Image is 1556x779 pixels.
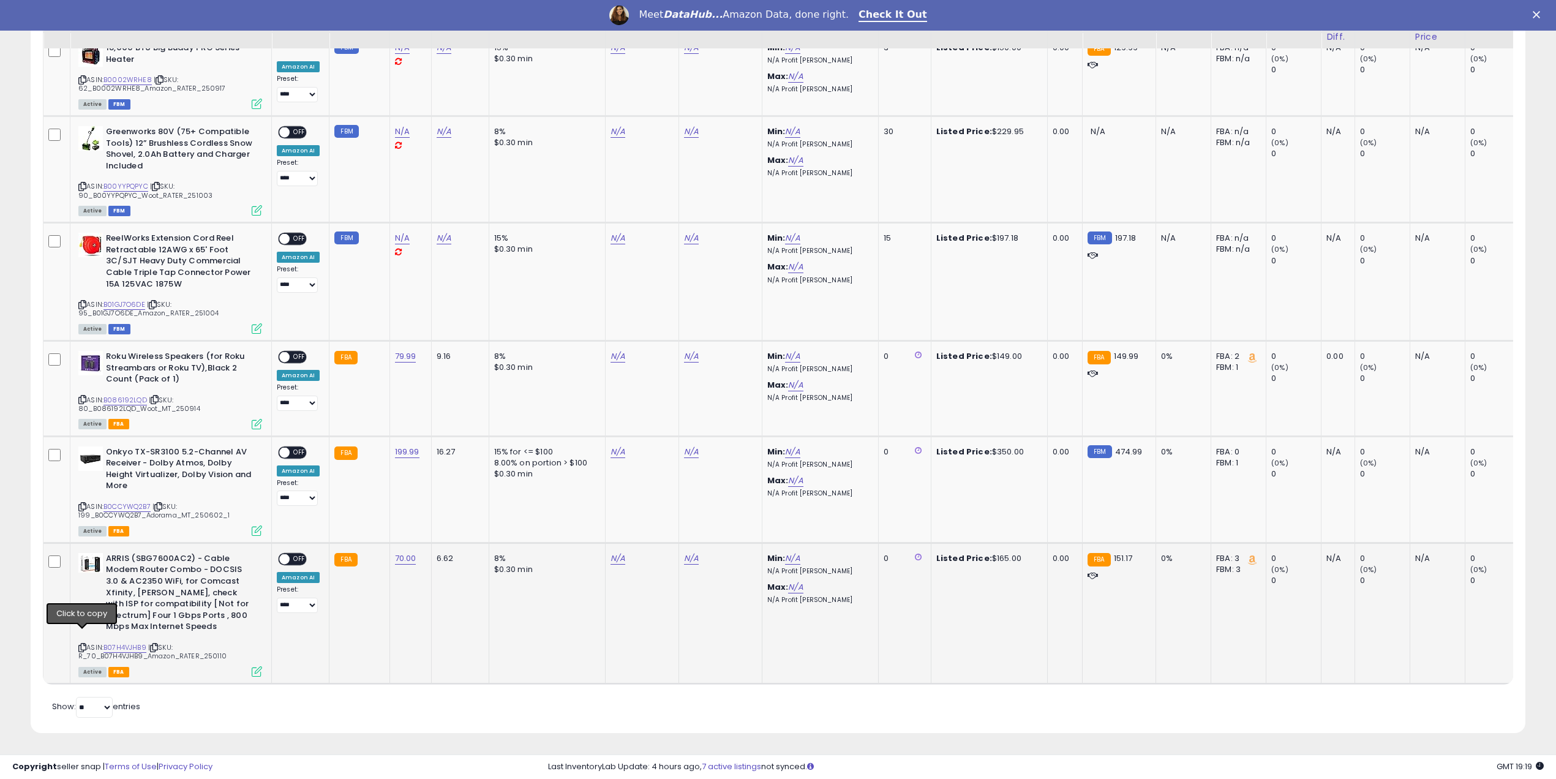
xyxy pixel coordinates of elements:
[1470,138,1487,148] small: (0%)
[494,53,596,64] div: $0.30 min
[108,206,130,216] span: FBM
[1271,233,1321,244] div: 0
[1216,137,1257,148] div: FBM: n/a
[936,351,1038,362] div: $149.00
[1470,351,1520,362] div: 0
[78,233,262,333] div: ASIN:
[1271,54,1288,64] small: (0%)
[12,761,212,773] div: seller snap | |
[277,159,320,186] div: Preset:
[1360,469,1410,480] div: 0
[494,564,596,575] div: $0.30 min
[785,232,800,244] a: N/A
[290,554,309,564] span: OFF
[1271,553,1321,564] div: 0
[1360,64,1410,75] div: 0
[78,351,262,428] div: ASIN:
[767,394,869,402] p: N/A Profit [PERSON_NAME]
[1470,148,1520,159] div: 0
[1088,231,1111,244] small: FBM
[1415,351,1456,362] div: N/A
[1161,446,1201,457] div: 0%
[767,56,869,65] p: N/A Profit [PERSON_NAME]
[884,446,922,457] div: 0
[1470,54,1487,64] small: (0%)
[395,126,410,138] a: N/A
[1360,553,1410,564] div: 0
[395,552,416,565] a: 70.00
[437,351,479,362] div: 9.16
[106,446,255,495] b: Onkyo TX-SR3100 5.2-Channel AV Receiver - Dolby Atmos, Dolby Height Virtualizer, Dolby Vision and...
[936,446,992,457] b: Listed Price:
[78,526,107,536] span: All listings currently available for purchase on Amazon
[494,233,596,244] div: 15%
[1271,126,1321,137] div: 0
[611,232,625,244] a: N/A
[788,70,803,83] a: N/A
[1271,244,1288,254] small: (0%)
[437,446,479,457] div: 16.27
[785,126,800,138] a: N/A
[684,126,699,138] a: N/A
[936,552,992,564] b: Listed Price:
[1360,138,1377,148] small: (0%)
[1114,552,1133,564] span: 151.17
[334,446,357,460] small: FBA
[1470,469,1520,480] div: 0
[1271,469,1321,480] div: 0
[395,350,416,363] a: 79.99
[1326,351,1345,362] div: 0.00
[1216,244,1257,255] div: FBM: n/a
[1271,351,1321,362] div: 0
[767,154,789,166] b: Max:
[548,761,1544,773] div: Last InventoryLab Update: 4 hours ago, not synced.
[767,489,869,498] p: N/A Profit [PERSON_NAME]
[884,233,922,244] div: 15
[1216,553,1257,564] div: FBA: 3
[1415,233,1456,244] div: N/A
[106,42,255,68] b: 18,000 BTU Big Buddy PRO Series Heater
[1360,363,1377,372] small: (0%)
[1271,138,1288,148] small: (0%)
[334,125,358,138] small: FBM
[290,352,309,363] span: OFF
[494,457,596,469] div: 8.00% on portion > $100
[277,265,320,293] div: Preset:
[334,231,358,244] small: FBM
[78,233,103,257] img: 41T-aCmoMBL._SL40_.jpg
[1115,232,1137,244] span: 197.18
[1115,446,1143,457] span: 474.99
[936,126,992,137] b: Listed Price:
[1271,575,1321,586] div: 0
[884,351,922,362] div: 0
[1088,42,1110,56] small: FBA
[1326,446,1345,457] div: N/A
[78,351,103,375] img: 41U2g3CCDsL._SL40_.jpg
[1216,53,1257,64] div: FBM: n/a
[1216,564,1257,575] div: FBM: 3
[1088,445,1111,458] small: FBM
[277,145,320,156] div: Amazon AI
[611,350,625,363] a: N/A
[1470,64,1520,75] div: 0
[1470,373,1520,384] div: 0
[1053,233,1073,244] div: 0.00
[78,299,219,318] span: | SKU: 95_B01GJ7O6DE_Amazon_RATER_251004
[494,244,596,255] div: $0.30 min
[78,181,212,200] span: | SKU: 90_B00YYPQPYC_Woot_RATER_251003
[1470,233,1520,244] div: 0
[767,379,789,391] b: Max:
[859,9,927,22] a: Check It Out
[1326,553,1345,564] div: N/A
[105,761,157,772] a: Terms of Use
[767,365,869,374] p: N/A Profit [PERSON_NAME]
[108,419,129,429] span: FBA
[277,383,320,411] div: Preset:
[1470,446,1520,457] div: 0
[788,154,803,167] a: N/A
[1271,148,1321,159] div: 0
[78,419,107,429] span: All listings currently available for purchase on Amazon
[767,581,789,593] b: Max:
[78,502,230,520] span: | SKU: 199_B0CCYWQ2B7_Adorama_MT_250602_1
[767,567,869,576] p: N/A Profit [PERSON_NAME]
